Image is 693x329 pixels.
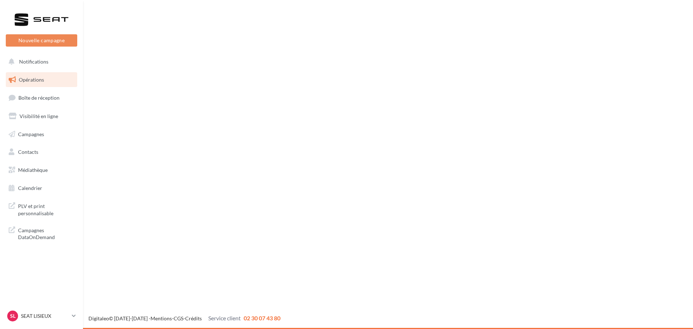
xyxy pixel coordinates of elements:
a: Campagnes DataOnDemand [4,222,79,244]
button: Notifications [4,54,76,69]
span: Contacts [18,149,38,155]
span: Campagnes [18,131,44,137]
span: Visibilité en ligne [19,113,58,119]
span: © [DATE]-[DATE] - - - [88,315,280,321]
a: PLV et print personnalisable [4,198,79,220]
span: Calendrier [18,185,42,191]
a: Campagnes [4,127,79,142]
span: PLV et print personnalisable [18,201,74,217]
a: Opérations [4,72,79,87]
a: CGS [174,315,183,321]
span: Boîte de réception [18,95,60,101]
span: Opérations [19,77,44,83]
a: Calendrier [4,181,79,196]
span: Campagnes DataOnDemand [18,225,74,241]
button: Nouvelle campagne [6,34,77,47]
a: Digitaleo [88,315,109,321]
span: 02 30 07 43 80 [244,315,280,321]
p: SEAT LISIEUX [21,312,69,320]
a: Contacts [4,144,79,160]
a: Crédits [185,315,202,321]
span: SL [10,312,16,320]
span: Notifications [19,59,48,65]
a: Mentions [151,315,172,321]
a: Visibilité en ligne [4,109,79,124]
span: Service client [208,315,241,321]
a: Boîte de réception [4,90,79,105]
span: Médiathèque [18,167,48,173]
a: SL SEAT LISIEUX [6,309,77,323]
a: Médiathèque [4,163,79,178]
